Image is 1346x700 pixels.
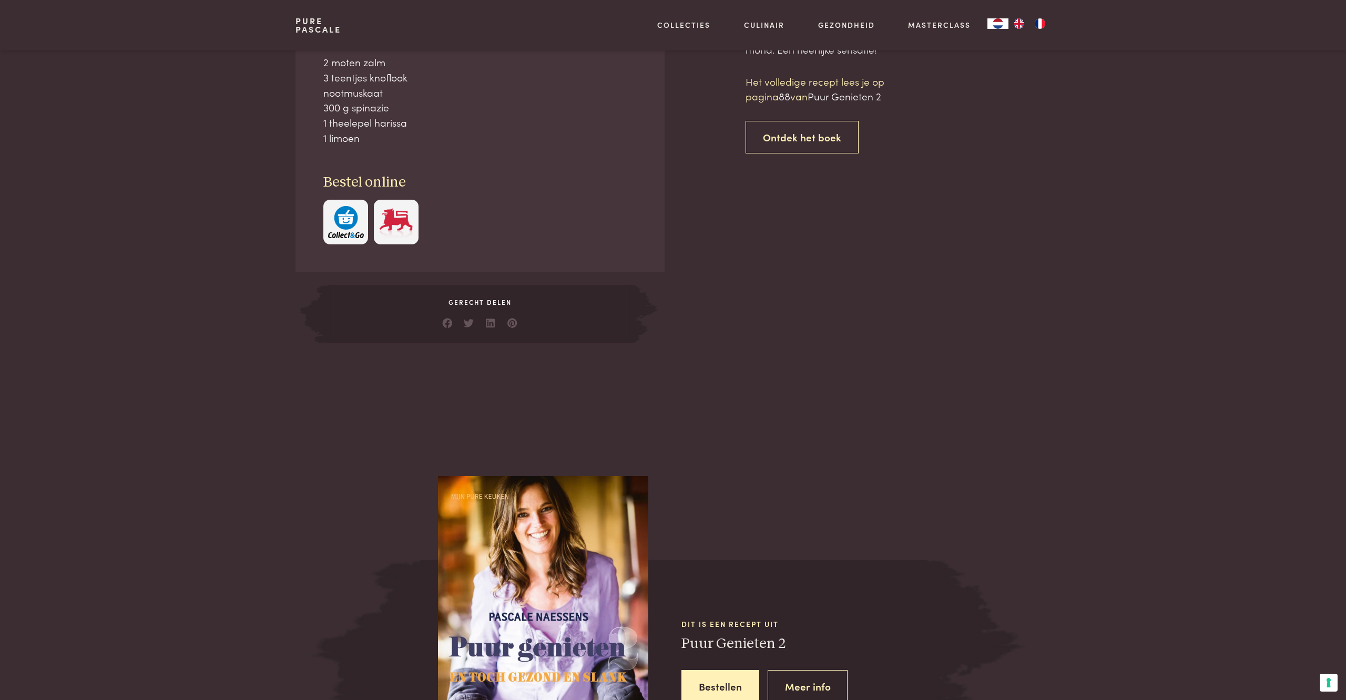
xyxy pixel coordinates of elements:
img: Delhaize [378,206,414,238]
span: Dit is een recept uit [681,619,925,630]
img: c308188babc36a3a401bcb5cb7e020f4d5ab42f7cacd8327e500463a43eeb86c.svg [328,206,364,238]
a: NL [987,18,1008,29]
aside: Language selected: Nederlands [987,18,1051,29]
span: 88 [779,89,790,103]
div: Language [987,18,1008,29]
button: Uw voorkeuren voor toestemming voor trackingtechnologieën [1320,674,1338,692]
a: Gezondheid [818,19,875,30]
span: Puur Genieten 2 [808,89,881,103]
span: Gerecht delen [328,297,632,307]
div: 300 g spinazie [323,100,637,115]
h3: Puur Genieten 2 [681,635,925,653]
div: nootmuskaat [323,85,637,100]
a: Collecties [657,19,710,30]
div: 1 theelepel harissa [323,115,637,130]
a: EN [1008,18,1029,29]
a: Culinair [744,19,784,30]
a: Ontdek het boek [746,121,859,154]
div: 3 teentjes knoflook [323,70,637,85]
a: PurePascale [295,17,341,34]
div: 1 limoen [323,130,637,146]
h3: Bestel online [323,173,637,192]
ul: Language list [1008,18,1051,29]
p: Het volledige recept lees je op pagina van [746,74,924,104]
a: Masterclass [908,19,971,30]
a: FR [1029,18,1051,29]
div: 2 moten zalm [323,55,637,70]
